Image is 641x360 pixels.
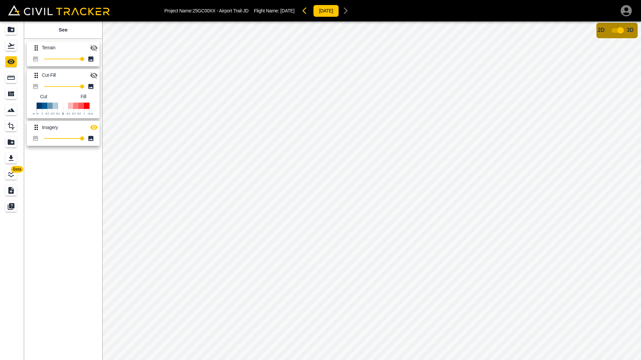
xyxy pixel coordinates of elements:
span: 2D [598,27,604,33]
span: 3D [627,27,634,33]
p: Flight Name: [254,8,294,13]
img: Civil Tracker [8,5,110,15]
span: [DATE] [280,8,294,13]
button: [DATE] [313,5,339,17]
p: Project Name: 25GC00XX - Airport Trail-JD [164,8,248,13]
